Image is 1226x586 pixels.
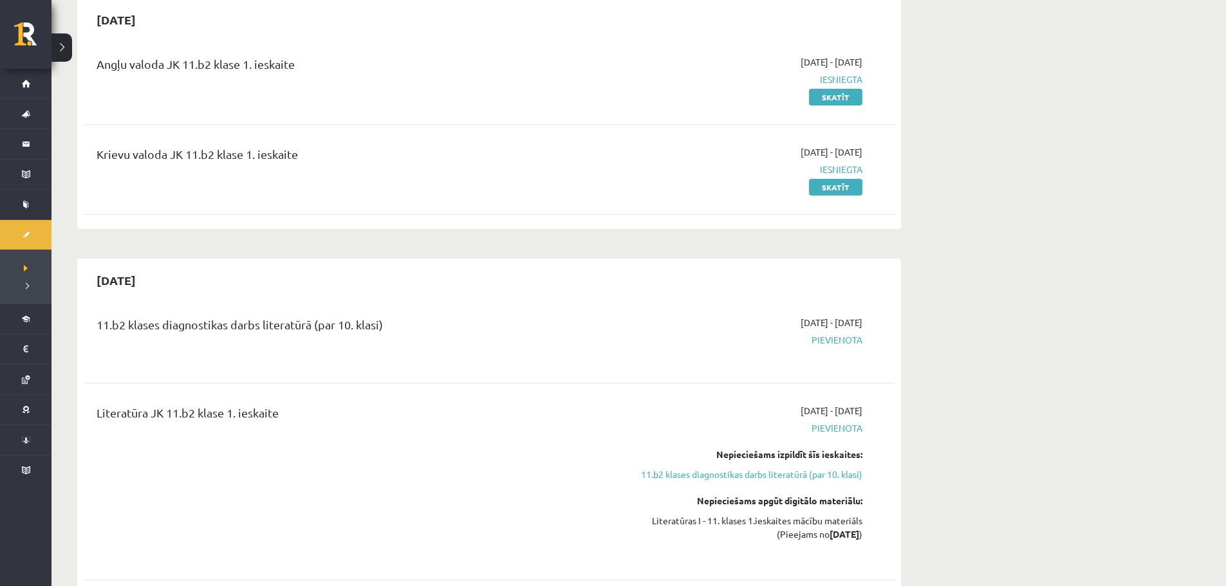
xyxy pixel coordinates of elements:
span: Iesniegta [620,163,862,176]
a: Skatīt [809,179,862,196]
span: [DATE] - [DATE] [801,145,862,159]
div: Literatūras I - 11. klases 1.ieskaites mācību materiāls (Pieejams no ) [620,514,862,541]
span: Pievienota [620,333,862,347]
span: Pievienota [620,421,862,435]
div: Nepieciešams apgūt digitālo materiālu: [620,494,862,508]
span: [DATE] - [DATE] [801,404,862,417]
span: [DATE] - [DATE] [801,316,862,329]
strong: [DATE] [830,528,859,540]
div: Angļu valoda JK 11.b2 klase 1. ieskaite [97,55,600,79]
div: Nepieciešams izpildīt šīs ieskaites: [620,448,862,461]
h2: [DATE] [84,265,149,295]
span: Iesniegta [620,73,862,86]
h2: [DATE] [84,5,149,35]
a: 11.b2 klases diagnostikas darbs literatūrā (par 10. klasi) [620,468,862,481]
span: [DATE] - [DATE] [801,55,862,69]
div: Literatūra JK 11.b2 klase 1. ieskaite [97,404,600,428]
div: Krievu valoda JK 11.b2 klase 1. ieskaite [97,145,600,169]
div: 11.b2 klases diagnostikas darbs literatūrā (par 10. klasi) [97,316,600,340]
a: Rīgas 1. Tālmācības vidusskola [14,23,51,55]
a: Skatīt [809,89,862,105]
